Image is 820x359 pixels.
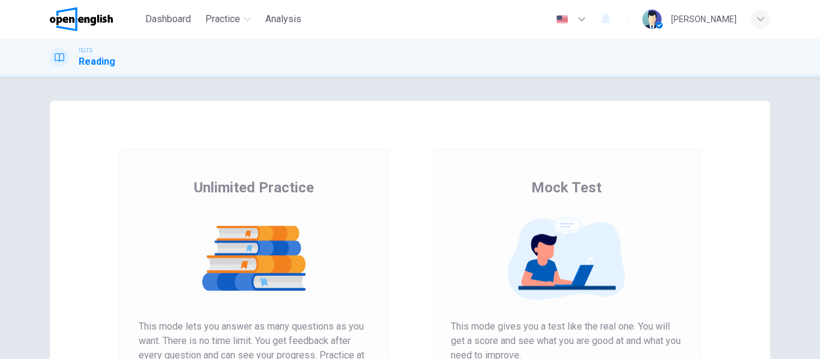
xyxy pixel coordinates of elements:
[50,7,140,31] a: OpenEnglish logo
[642,10,662,29] img: Profile picture
[194,178,314,197] span: Unlimited Practice
[555,15,570,24] img: en
[140,8,196,30] button: Dashboard
[200,8,256,30] button: Practice
[265,12,301,26] span: Analysis
[671,12,737,26] div: [PERSON_NAME]
[531,178,601,197] span: Mock Test
[261,8,306,30] button: Analysis
[50,7,113,31] img: OpenEnglish logo
[145,12,191,26] span: Dashboard
[205,12,240,26] span: Practice
[79,46,92,55] span: IELTS
[79,55,115,69] h1: Reading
